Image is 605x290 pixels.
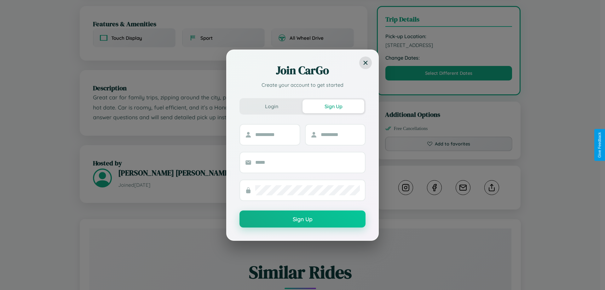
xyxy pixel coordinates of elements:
h2: Join CarGo [239,63,366,78]
p: Create your account to get started [239,81,366,89]
div: Give Feedback [597,132,602,158]
button: Sign Up [302,99,364,113]
button: Login [241,99,302,113]
button: Sign Up [239,210,366,228]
